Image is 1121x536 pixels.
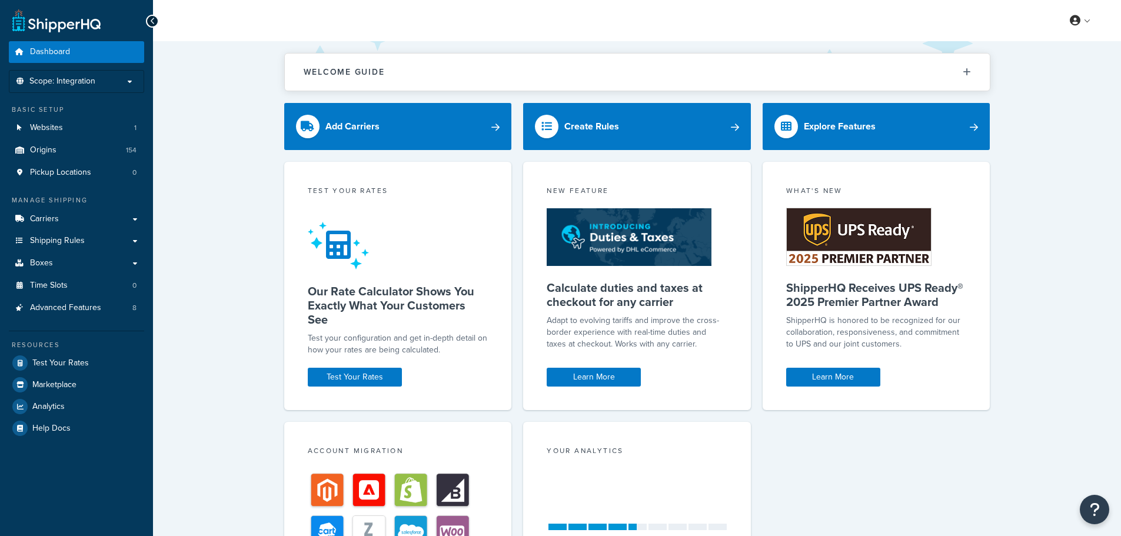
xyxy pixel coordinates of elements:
div: Your Analytics [547,445,727,459]
a: Advanced Features8 [9,297,144,319]
a: Analytics [9,396,144,417]
span: Advanced Features [30,303,101,313]
div: Basic Setup [9,105,144,115]
div: Explore Features [804,118,876,135]
span: Pickup Locations [30,168,91,178]
span: Scope: Integration [29,76,95,86]
li: Websites [9,117,144,139]
span: Websites [30,123,63,133]
span: 1 [134,123,137,133]
div: Test your configuration and get in-depth detail on how your rates are being calculated. [308,332,488,356]
p: Adapt to evolving tariffs and improve the cross-border experience with real-time duties and taxes... [547,315,727,350]
h2: Welcome Guide [304,68,385,76]
li: Time Slots [9,275,144,297]
span: Marketplace [32,380,76,390]
a: Explore Features [763,103,990,150]
div: Resources [9,340,144,350]
span: Help Docs [32,424,71,434]
a: Add Carriers [284,103,512,150]
span: Boxes [30,258,53,268]
h5: Our Rate Calculator Shows You Exactly What Your Customers See [308,284,488,327]
button: Open Resource Center [1080,495,1109,524]
a: Help Docs [9,418,144,439]
a: Boxes [9,252,144,274]
h5: ShipperHQ Receives UPS Ready® 2025 Premier Partner Award [786,281,967,309]
h5: Calculate duties and taxes at checkout for any carrier [547,281,727,309]
li: Pickup Locations [9,162,144,184]
a: Time Slots0 [9,275,144,297]
span: 154 [126,145,137,155]
a: Create Rules [523,103,751,150]
span: Shipping Rules [30,236,85,246]
a: Websites1 [9,117,144,139]
span: Carriers [30,214,59,224]
a: Learn More [547,368,641,387]
li: Advanced Features [9,297,144,319]
div: New Feature [547,185,727,199]
a: Pickup Locations0 [9,162,144,184]
span: Dashboard [30,47,70,57]
span: Analytics [32,402,65,412]
span: 8 [132,303,137,313]
span: Origins [30,145,56,155]
a: Origins154 [9,139,144,161]
p: ShipperHQ is honored to be recognized for our collaboration, responsiveness, and commitment to UP... [786,315,967,350]
div: Manage Shipping [9,195,144,205]
span: Test Your Rates [32,358,89,368]
div: Create Rules [564,118,619,135]
div: What's New [786,185,967,199]
a: Test Your Rates [308,368,402,387]
a: Shipping Rules [9,230,144,252]
a: Dashboard [9,41,144,63]
div: Add Carriers [325,118,380,135]
a: Marketplace [9,374,144,395]
div: Account Migration [308,445,488,459]
span: 0 [132,281,137,291]
div: Test your rates [308,185,488,199]
span: Time Slots [30,281,68,291]
a: Test Your Rates [9,352,144,374]
span: 0 [132,168,137,178]
li: Origins [9,139,144,161]
a: Carriers [9,208,144,230]
a: Learn More [786,368,880,387]
button: Welcome Guide [285,54,990,91]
